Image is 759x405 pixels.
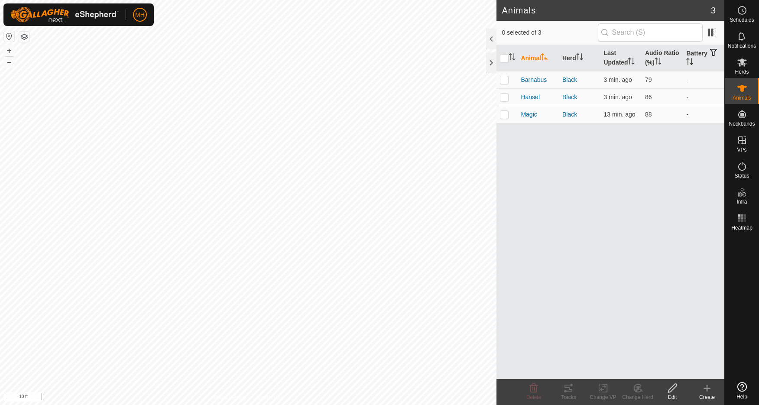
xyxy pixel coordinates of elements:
span: Status [734,173,749,178]
div: Change VP [586,393,620,401]
button: Map Layers [19,32,29,42]
span: 88 [645,111,652,118]
span: Notifications [728,43,756,49]
span: 86 [645,94,652,100]
p-sorticon: Activate to sort [576,55,583,62]
span: MH [135,10,145,19]
div: Edit [655,393,690,401]
span: Heatmap [731,225,753,230]
span: Help [736,394,747,399]
a: Help [725,379,759,403]
span: Neckbands [729,121,755,126]
button: – [4,57,14,67]
div: Black [562,75,597,84]
td: - [683,88,724,106]
button: + [4,45,14,56]
span: VPs [737,147,746,152]
p-sorticon: Activate to sort [628,59,635,66]
button: Reset Map [4,31,14,42]
td: - [683,106,724,123]
th: Herd [559,45,600,71]
p-sorticon: Activate to sort [541,55,548,62]
p-sorticon: Activate to sort [686,59,693,66]
span: Herds [735,69,749,75]
input: Search (S) [598,23,703,42]
span: Barnabus [521,75,547,84]
span: Schedules [730,17,754,23]
th: Audio Ratio (%) [642,45,683,71]
th: Animal [517,45,559,71]
th: Battery [683,45,724,71]
img: Gallagher Logo [10,7,119,23]
span: Delete [526,394,542,400]
span: Aug 13, 2025, 5:50 AM [603,94,632,100]
div: Black [562,93,597,102]
div: Black [562,110,597,119]
p-sorticon: Activate to sort [509,55,516,62]
span: Aug 13, 2025, 5:50 AM [603,76,632,83]
a: Privacy Policy [214,394,247,402]
a: Contact Us [257,394,282,402]
span: Aug 13, 2025, 5:40 AM [603,111,635,118]
span: 0 selected of 3 [502,28,597,37]
span: 79 [645,76,652,83]
span: Animals [733,95,751,100]
div: Change Herd [620,393,655,401]
th: Last Updated [600,45,642,71]
span: Magic [521,110,537,119]
p-sorticon: Activate to sort [655,59,662,66]
div: Create [690,393,724,401]
span: Hansel [521,93,540,102]
td: - [683,71,724,88]
div: Tracks [551,393,586,401]
span: 3 [711,4,716,17]
span: Infra [736,199,747,204]
h2: Animals [502,5,710,16]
